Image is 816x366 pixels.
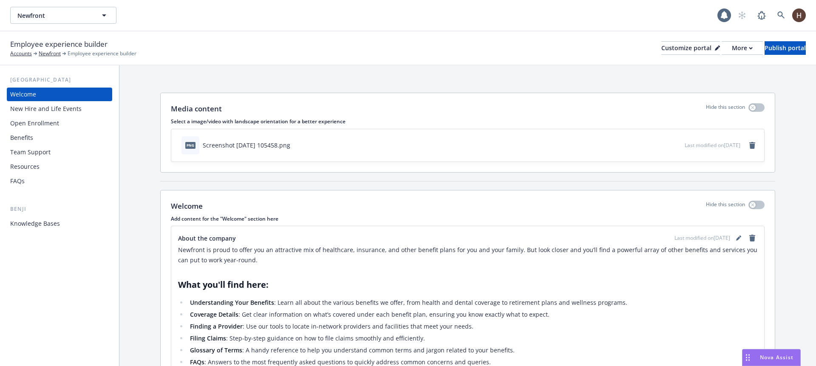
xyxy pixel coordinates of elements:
a: Search [773,7,790,24]
button: Newfront [10,7,116,24]
a: Accounts [10,50,32,57]
a: Benefits [7,131,112,145]
button: Publish portal [765,41,806,55]
button: Nova Assist [742,349,801,366]
p: Select a image/video with landscape orientation for a better experience [171,118,765,125]
span: About the company [178,234,236,243]
p: Welcome [171,201,203,212]
span: Newfront [17,11,91,20]
img: photo [792,9,806,22]
p: Hide this section [706,201,745,212]
div: Open Enrollment [10,116,59,130]
strong: Understanding Your Benefits [190,298,274,306]
a: Resources [7,160,112,173]
div: Welcome [10,88,36,101]
div: [GEOGRAPHIC_DATA] [7,76,112,84]
div: Team Support [10,145,51,159]
li: : A handy reference to help you understand common terms and jargon related to your benefits. [187,345,757,355]
strong: Glossary of Terms [190,346,242,354]
a: remove [747,233,757,243]
a: New Hire and Life Events [7,102,112,116]
h2: What you'll find here: [178,279,757,291]
button: download file [660,141,667,150]
a: FAQs [7,174,112,188]
li: : Step-by-step guidance on how to file claims smoothly and efficiently. [187,333,757,343]
strong: FAQs [190,358,204,366]
li: : Use our tools to locate in-network providers and facilities that meet your needs. [187,321,757,332]
button: Customize portal [661,41,720,55]
a: Knowledge Bases [7,217,112,230]
a: remove [747,140,757,150]
span: Last modified on [DATE] [674,234,730,242]
div: Customize portal [661,42,720,54]
a: Open Enrollment [7,116,112,130]
div: Publish portal [765,42,806,54]
a: Report a Bug [753,7,770,24]
a: Start snowing [734,7,751,24]
span: Nova Assist [760,354,793,361]
div: Knowledge Bases [10,217,60,230]
p: Media content [171,103,222,114]
li: : Learn all about the various benefits we offer, from health and dental coverage to retirement pl... [187,298,757,308]
strong: Filing Claims [190,334,226,342]
a: Team Support [7,145,112,159]
a: Welcome [7,88,112,101]
span: Last modified on [DATE] [685,142,740,149]
div: Screenshot [DATE] 105458.png [203,141,290,150]
div: Benji [7,205,112,213]
li: : Get clear information on what’s covered under each benefit plan, ensuring you know exactly what... [187,309,757,320]
div: More [732,42,753,54]
div: New Hire and Life Events [10,102,82,116]
button: preview file [674,141,681,150]
div: Benefits [10,131,33,145]
div: Drag to move [742,349,753,366]
p: Hide this section [706,103,745,114]
span: Employee experience builder [68,50,136,57]
a: editPencil [734,233,744,243]
strong: Coverage Details [190,310,238,318]
span: png [185,142,195,148]
span: Employee experience builder [10,39,108,50]
button: More [722,41,763,55]
p: Add content for the "Welcome" section here [171,215,765,222]
div: FAQs [10,174,25,188]
a: Newfront [39,50,61,57]
div: Resources [10,160,40,173]
p: Newfront is proud to offer you an attractive mix of healthcare, insurance, and other benefit plan... [178,245,757,265]
strong: Finding a Provider [190,322,243,330]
